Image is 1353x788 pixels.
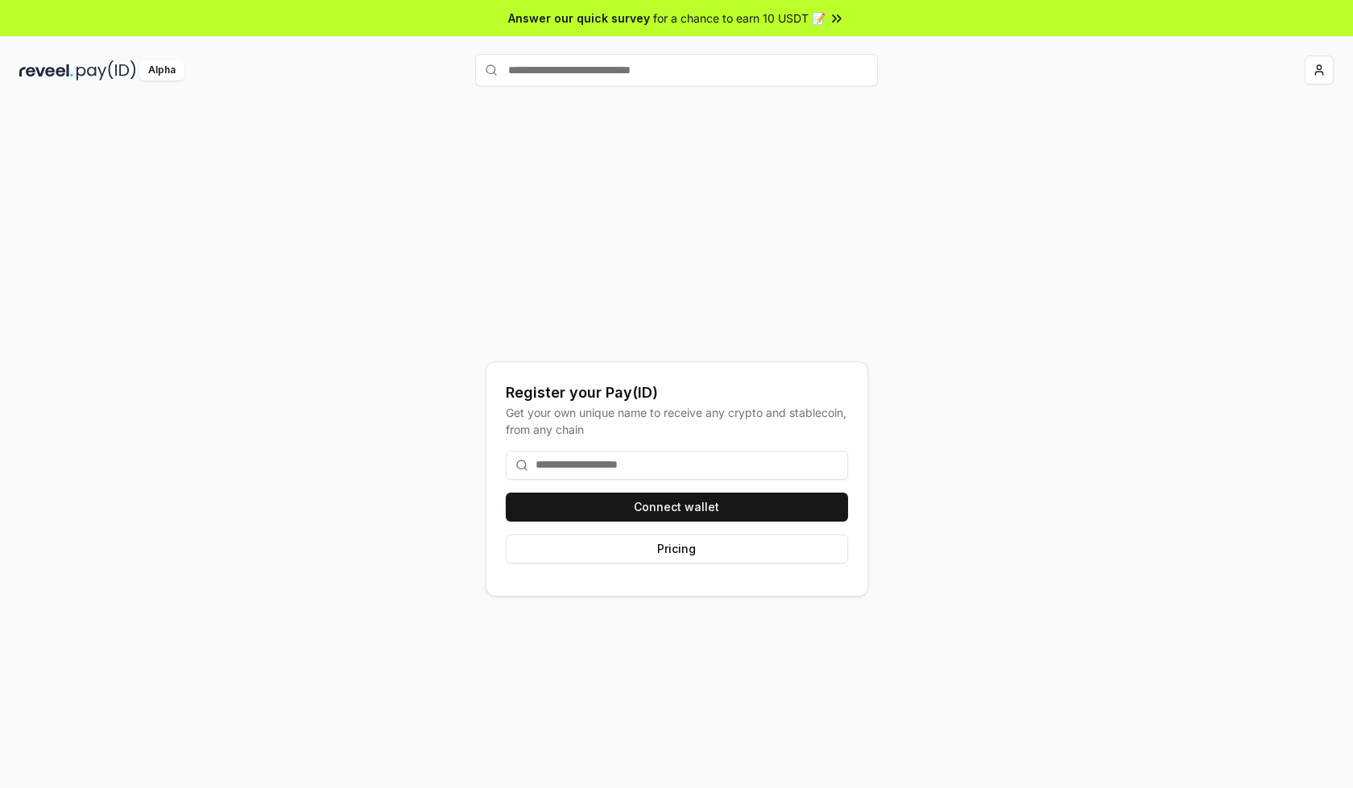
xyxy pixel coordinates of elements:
[653,10,825,27] span: for a chance to earn 10 USDT 📝
[506,382,848,404] div: Register your Pay(ID)
[506,493,848,522] button: Connect wallet
[19,60,73,80] img: reveel_dark
[506,404,848,438] div: Get your own unique name to receive any crypto and stablecoin, from any chain
[508,10,650,27] span: Answer our quick survey
[139,60,184,80] div: Alpha
[506,534,848,563] button: Pricing
[77,60,136,80] img: pay_id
